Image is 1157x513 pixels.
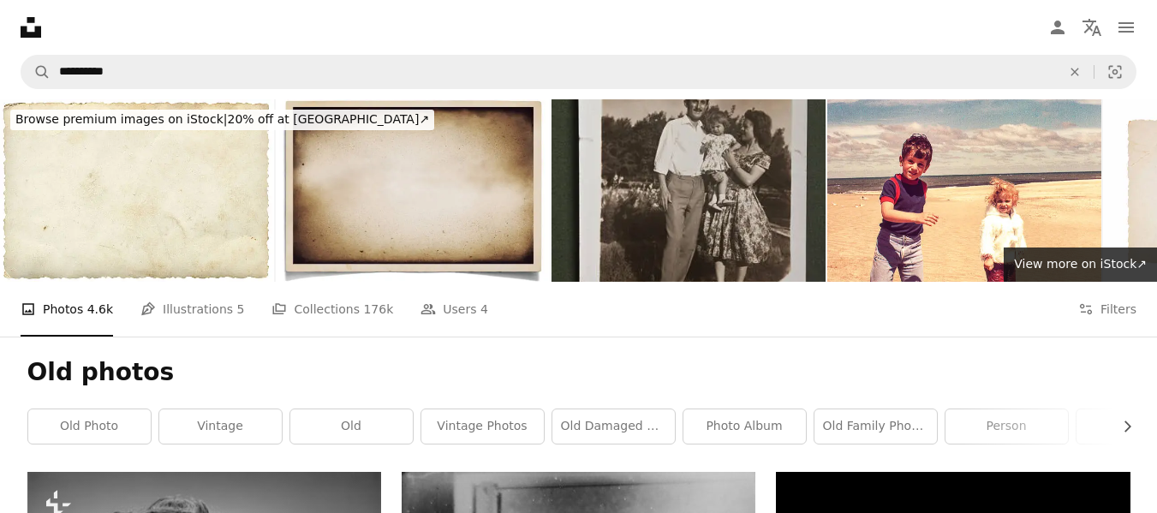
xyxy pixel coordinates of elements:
img: Old photo frame mock up empty vintage film texture [276,99,550,282]
button: Clear [1056,56,1094,88]
span: 20% off at [GEOGRAPHIC_DATA] ↗ [15,112,429,126]
a: View more on iStock↗ [1004,248,1157,282]
form: Find visuals sitewide [21,55,1136,89]
a: Users 4 [420,282,488,337]
a: vintage photos [421,409,544,444]
button: Search Unsplash [21,56,51,88]
a: old family photos [814,409,937,444]
img: Old picture of family posing together [552,99,826,282]
a: photo album [683,409,806,444]
button: Visual search [1094,56,1136,88]
img: Cold day at the beach [827,99,1101,282]
span: 176k [363,300,393,319]
span: View more on iStock ↗ [1014,257,1147,271]
a: old damaged photos [552,409,675,444]
h1: Old photos [27,357,1130,388]
a: vintage [159,409,282,444]
a: old photo [28,409,151,444]
a: person [945,409,1068,444]
span: 4 [480,300,488,319]
span: 5 [237,300,245,319]
button: Language [1075,10,1109,45]
button: Filters [1078,282,1136,337]
a: Home — Unsplash [21,17,41,38]
a: old [290,409,413,444]
a: Collections 176k [271,282,393,337]
a: Log in / Sign up [1041,10,1075,45]
button: scroll list to the right [1112,409,1130,444]
button: Menu [1109,10,1143,45]
a: Illustrations 5 [140,282,244,337]
span: Browse premium images on iStock | [15,112,227,126]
